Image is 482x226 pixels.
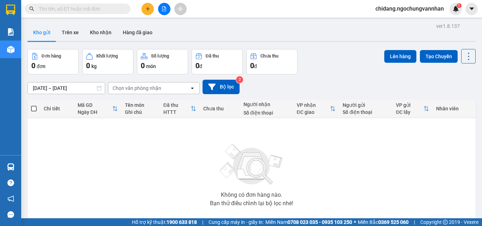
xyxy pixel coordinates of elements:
[206,54,219,59] div: Đã thu
[7,163,14,171] img: warehouse-icon
[7,179,14,186] span: question-circle
[370,4,450,13] span: chidang.ngochungvannhan
[7,195,14,202] span: notification
[74,99,121,118] th: Toggle SortBy
[392,99,432,118] th: Toggle SortBy
[39,5,122,13] input: Tìm tên, số ĐT hoặc mã đơn
[250,61,254,70] span: 0
[265,218,352,226] span: Miền Nam
[420,50,458,63] button: Tạo Chuyến
[396,109,423,115] div: ĐC lấy
[117,24,158,41] button: Hàng đã giao
[137,49,188,74] button: Số lượng0món
[384,50,416,63] button: Lên hàng
[221,192,282,198] div: Không có đơn hàng nào.
[56,24,84,41] button: Trên xe
[141,61,145,70] span: 0
[216,140,287,189] img: svg+xml;base64,PHN2ZyBjbGFzcz0ibGlzdC1wbHVnX19zdmciIHhtbG5zPSJodHRwOi8vd3d3LnczLm9yZy8yMDAwL3N2Zy...
[378,219,409,225] strong: 0369 525 060
[243,110,290,116] div: Số điện thoại
[44,106,71,111] div: Chi tiết
[436,22,460,30] div: ver 1.8.137
[178,6,183,11] span: aim
[343,109,389,115] div: Số điện thoại
[358,218,409,226] span: Miền Bắc
[414,218,415,226] span: |
[288,219,352,225] strong: 0708 023 035 - 0935 103 250
[145,6,150,11] span: plus
[113,85,161,92] div: Chọn văn phòng nhận
[28,49,79,74] button: Đơn hàng0đơn
[86,61,90,70] span: 0
[42,54,61,59] div: Đơn hàng
[192,49,243,74] button: Đã thu0đ
[458,3,460,8] span: 1
[91,63,97,69] span: kg
[396,102,423,108] div: VP gửi
[465,3,478,15] button: caret-down
[243,102,290,107] div: Người nhận
[78,102,112,108] div: Mã GD
[189,85,195,91] svg: open
[195,61,199,70] span: 0
[443,220,448,225] span: copyright
[158,3,170,15] button: file-add
[160,99,200,118] th: Toggle SortBy
[260,54,278,59] div: Chưa thu
[96,54,118,59] div: Khối lượng
[203,106,236,111] div: Chưa thu
[453,6,459,12] img: icon-new-feature
[297,109,330,115] div: ĐC giao
[82,49,133,74] button: Khối lượng0kg
[163,109,191,115] div: HTTT
[293,99,339,118] th: Toggle SortBy
[162,6,167,11] span: file-add
[28,24,56,41] button: Kho gửi
[457,3,462,8] sup: 1
[29,6,34,11] span: search
[210,201,293,206] div: Bạn thử điều chỉnh lại bộ lọc nhé!
[469,6,475,12] span: caret-down
[7,28,14,36] img: solution-icon
[151,54,169,59] div: Số lượng
[167,219,197,225] strong: 1900 633 818
[174,3,187,15] button: aim
[199,63,202,69] span: đ
[28,83,105,94] input: Select a date range.
[125,102,156,108] div: Tên món
[236,76,243,83] sup: 2
[209,218,264,226] span: Cung cấp máy in - giấy in:
[254,63,257,69] span: đ
[37,63,46,69] span: đơn
[132,218,197,226] span: Hỗ trợ kỹ thuật:
[84,24,117,41] button: Kho nhận
[246,49,297,74] button: Chưa thu0đ
[31,61,35,70] span: 0
[163,102,191,108] div: Đã thu
[7,46,14,53] img: warehouse-icon
[297,102,330,108] div: VP nhận
[354,221,356,224] span: ⚪️
[203,80,240,94] button: Bộ lọc
[78,109,112,115] div: Ngày ĐH
[6,5,15,15] img: logo-vxr
[141,3,154,15] button: plus
[7,211,14,218] span: message
[343,102,389,108] div: Người gửi
[436,106,472,111] div: Nhân viên
[125,109,156,115] div: Ghi chú
[202,218,203,226] span: |
[146,63,156,69] span: món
